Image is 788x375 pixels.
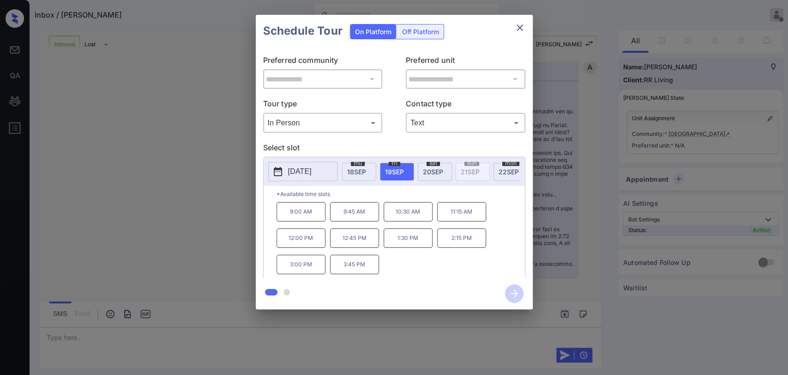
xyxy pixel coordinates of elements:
span: fri [389,160,400,166]
p: 12:00 PM [277,228,325,248]
p: 3:45 PM [330,255,379,274]
div: In Person [265,115,380,130]
p: *Available time slots [277,186,525,202]
div: date-select [342,163,376,181]
p: Preferred unit [406,55,525,69]
div: Off Platform [397,25,444,39]
div: date-select [493,163,528,181]
p: 12:45 PM [330,228,379,248]
span: 20 SEP [423,168,443,176]
p: Preferred community [263,55,383,69]
p: 10:30 AM [384,202,433,221]
p: 2:15 PM [437,228,486,248]
p: 9:45 AM [330,202,379,221]
span: 22 SEP [499,168,519,176]
h2: Schedule Tour [256,15,350,47]
button: [DATE] [268,162,337,181]
span: 19 SEP [385,168,404,176]
div: On Platform [350,25,396,39]
span: 18 SEP [347,168,366,176]
div: Text [408,115,523,130]
div: date-select [418,163,452,181]
div: date-select [380,163,414,181]
span: sat [427,160,440,166]
span: mon [502,160,519,166]
p: Tour type [263,98,383,113]
p: 1:30 PM [384,228,433,248]
button: close [511,18,529,37]
p: 11:15 AM [437,202,486,221]
p: 9:00 AM [277,202,325,221]
p: [DATE] [288,166,312,177]
p: Select slot [263,142,525,157]
span: thu [351,160,365,166]
p: Contact type [406,98,525,113]
p: 3:00 PM [277,255,325,274]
